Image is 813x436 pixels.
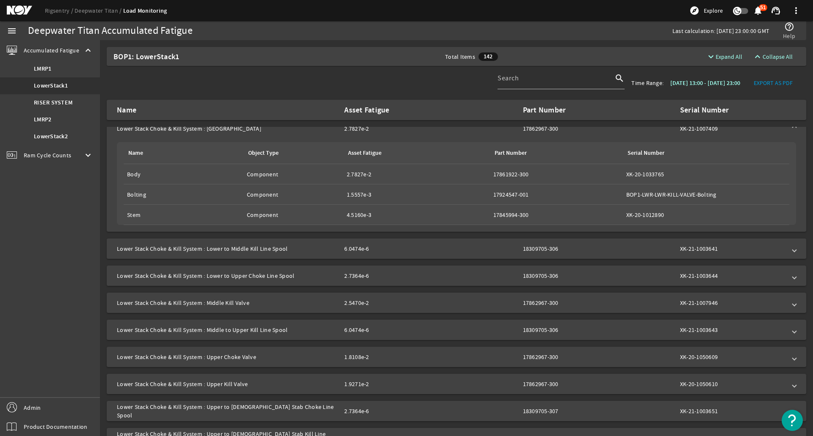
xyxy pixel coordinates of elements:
div: 17845994-300 [493,211,619,219]
button: more_vert [786,0,806,21]
a: Deepwater Titan [75,7,123,14]
mat-icon: keyboard_arrow_up [83,45,93,55]
mat-panel-title: Lower Stack Choke & Kill System : Middle to Upper Kill Line Spool [117,326,337,334]
div: XK-21-1003643 [680,326,786,334]
mat-panel-title: Lower Stack Choke & Kill System : [GEOGRAPHIC_DATA] [117,124,337,133]
div: 1.8108e-2 [344,353,418,361]
span: Help [783,32,795,40]
div: Time Range: [631,79,664,87]
div: XK-20-1012890 [626,211,786,219]
div: Name [127,148,237,158]
b: [DATE] 13:00 - [DATE] 23:00 [670,79,740,87]
mat-icon: notifications [753,5,763,16]
span: Expand All [716,52,742,61]
span: Accumulated Fatigue [24,46,79,55]
span: Product Documentation [24,422,87,431]
mat-panel-title: Lower Stack Choke & Kill System : Lower to Middle Kill Line Spool [117,244,337,253]
mat-expansion-panel-header: Lower Stack Choke & Kill System : Middle Kill Valve2.5470e-217862967-300XK-21-1007946 [107,293,806,313]
mat-panel-title: Lower Stack Choke & Kill System : Upper Kill Valve [117,380,337,388]
b: LMRP2 [34,115,51,124]
mat-label: Search [498,74,519,82]
a: Load Monitoring [123,7,167,15]
mat-panel-title: Lower Stack Choke & Kill System : Lower to Upper Choke Line Spool [117,271,337,280]
mat-icon: help_outline [784,22,794,32]
div: XK-21-1007409 [680,124,786,133]
mat-icon: expand_more [706,52,713,62]
b: LowerStack1 [34,82,68,90]
input: Search [498,77,613,87]
div: 18309705-306 [523,244,576,253]
mat-expansion-panel-header: Lower Stack Choke & Kill System : Upper to [DEMOGRAPHIC_DATA] Stab Choke Line Spool2.7364e-618309... [107,401,806,421]
span: Explore [704,6,723,15]
mat-icon: keyboard_arrow_down [83,150,93,160]
mat-expansion-panel-header: Lower Stack Choke & Kill System : Lower to Upper Choke Line Spool2.7364e-618309705-306XK-21-1003644 [107,266,806,286]
span: Total Items [445,52,475,61]
div: 17861922-300 [493,170,619,178]
mat-panel-title: Lower Stack Choke & Kill System : Upper Choke Valve [117,353,337,361]
mat-icon: expand_less [752,52,759,62]
div: Asset Fatigue [348,148,382,158]
button: Collapse All [749,49,796,64]
div: XK-21-1003651 [680,407,786,415]
div: Lower Stack Choke & Kill System : [GEOGRAPHIC_DATA]2.7827e-217862967-300XK-21-1007409 [107,142,806,232]
div: Object Type [247,148,337,158]
div: 2.7364e-6 [344,271,418,280]
mat-expansion-panel-header: Lower Stack Choke & Kill System : Lower to Middle Kill Line Spool6.0474e-618309705-306XK-21-1003641 [107,239,806,259]
mat-panel-title: Name [117,106,337,114]
div: Asset Fatigue [347,148,483,158]
div: 18309705-307 [523,407,576,415]
b: LowerStack2 [34,132,68,141]
mat-expansion-panel-header: NameAsset FatiguePart NumberSerial Number [107,100,806,120]
mat-expansion-panel-header: Lower Stack Choke & Kill System : Middle to Upper Kill Line Spool6.0474e-618309705-306XK-21-1003643 [107,320,806,340]
div: Body [127,170,240,178]
div: XK-21-1007946 [680,299,786,307]
button: Expand All [702,49,746,64]
div: Component [247,211,340,219]
div: BOP1: LowerStack1 [113,47,241,66]
div: 4.5160e-3 [347,211,487,219]
button: [DATE] 13:00 - [DATE] 23:00 [664,75,747,90]
span: Ram Cycle Counts [24,151,71,159]
button: EXPORT AS PDF [747,75,799,90]
i: search [614,73,625,83]
div: 2.7827e-2 [344,124,418,133]
a: Rigsentry [45,7,75,14]
mat-expansion-panel-header: Lower Stack Choke & Kill System : Upper Choke Valve1.8108e-217862967-300XK-20-1050609 [107,347,806,367]
div: Name [128,148,143,158]
div: 1.5557e-3 [347,190,487,199]
button: Explore [686,4,726,17]
div: 17924547-001 [493,190,619,199]
mat-icon: explore [689,5,700,16]
span: Collapse All [763,52,793,61]
div: Part Number [495,148,527,158]
div: Stem [127,211,240,219]
div: 17862967-300 [523,353,576,361]
b: LMRP1 [34,65,51,73]
div: XK-20-1050609 [680,353,786,361]
div: BOP1-LWR-LWR-KILL-VALVE-Bolting [626,190,786,199]
span: 142 [478,52,498,61]
div: 2.5470e-2 [344,299,418,307]
div: XK-20-1033765 [626,170,786,178]
div: Serial Number [680,106,786,114]
div: Serial Number [626,148,783,158]
div: 18309705-306 [523,271,576,280]
div: 2.7827e-2 [347,170,487,178]
div: Object Type [248,148,279,158]
div: 17862967-300 [523,299,576,307]
div: 17862967-300 [523,124,576,133]
div: Part Number [523,106,576,114]
span: Admin [24,403,41,412]
mat-expansion-panel-header: Lower Stack Choke & Kill System : Upper Kill Valve1.9271e-217862967-300XK-20-1050610 [107,374,806,394]
button: 51 [753,6,762,15]
div: 1.9271e-2 [344,380,418,388]
div: Last calculation: [DATE] 23:00:00 GMT [672,27,769,35]
mat-expansion-panel-header: Lower Stack Choke & Kill System : [GEOGRAPHIC_DATA]2.7827e-217862967-300XK-21-1007409 [107,115,806,142]
div: 6.0474e-6 [344,326,418,334]
div: Component [247,170,340,178]
div: 2.7364e-6 [344,407,418,415]
mat-panel-title: Lower Stack Choke & Kill System : Upper to [DEMOGRAPHIC_DATA] Stab Choke Line Spool [117,403,337,420]
div: XK-21-1003641 [680,244,786,253]
div: Asset Fatigue [344,106,418,114]
div: Component [247,190,340,199]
